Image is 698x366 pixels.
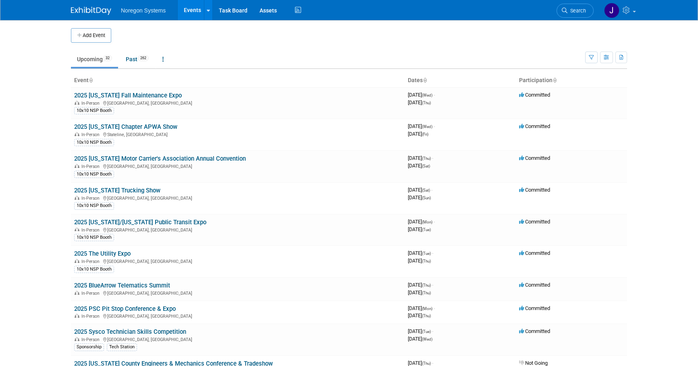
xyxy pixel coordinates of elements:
[422,196,431,200] span: (Sun)
[75,101,79,105] img: In-Person Event
[74,328,186,335] a: 2025 Sysco Technician Skills Competition
[422,306,432,311] span: (Mon)
[81,101,102,106] span: In-Person
[408,289,431,296] span: [DATE]
[422,164,430,168] span: (Sat)
[557,4,594,18] a: Search
[434,219,435,225] span: -
[74,219,206,226] a: 2025 [US_STATE]/[US_STATE] Public Transit Expo
[74,250,131,257] a: 2025 The Utility Expo
[408,250,433,256] span: [DATE]
[422,101,431,105] span: (Thu)
[408,258,431,264] span: [DATE]
[75,164,79,168] img: In-Person Event
[408,92,435,98] span: [DATE]
[604,3,619,18] img: Johana Gil
[75,291,79,295] img: In-Person Event
[408,312,431,318] span: [DATE]
[107,343,137,351] div: Tech Station
[408,219,435,225] span: [DATE]
[519,92,550,98] span: Committed
[432,155,433,161] span: -
[408,187,432,193] span: [DATE]
[408,194,431,201] span: [DATE]
[422,314,431,318] span: (Thu)
[81,227,102,233] span: In-Person
[74,155,246,162] a: 2025 [US_STATE] Motor Carrier's Association Annual Convention
[567,8,586,14] span: Search
[408,163,430,169] span: [DATE]
[519,187,550,193] span: Committed
[422,329,431,334] span: (Tue)
[519,360,548,366] span: Not Going
[405,74,516,87] th: Dates
[81,164,102,169] span: In-Person
[408,282,433,288] span: [DATE]
[74,258,401,264] div: [GEOGRAPHIC_DATA], [GEOGRAPHIC_DATA]
[519,155,550,161] span: Committed
[81,259,102,264] span: In-Person
[75,259,79,263] img: In-Person Event
[74,305,176,312] a: 2025 PSC Pit Stop Conference & Expo
[519,305,550,311] span: Committed
[432,328,433,334] span: -
[74,163,401,169] div: [GEOGRAPHIC_DATA], [GEOGRAPHIC_DATA]
[71,52,118,67] a: Upcoming32
[75,196,79,200] img: In-Person Event
[74,266,114,273] div: 10x10 NSP Booth
[74,99,401,106] div: [GEOGRAPHIC_DATA], [GEOGRAPHIC_DATA]
[81,337,102,342] span: In-Person
[121,7,166,14] span: Noregon Systems
[74,226,401,233] div: [GEOGRAPHIC_DATA], [GEOGRAPHIC_DATA]
[422,93,432,97] span: (Wed)
[422,132,428,136] span: (Fri)
[432,250,433,256] span: -
[74,289,401,296] div: [GEOGRAPHIC_DATA], [GEOGRAPHIC_DATA]
[74,139,114,146] div: 10x10 NSP Booth
[519,328,550,334] span: Committed
[74,282,170,289] a: 2025 BlueArrow Telematics Summit
[71,28,111,43] button: Add Event
[120,52,155,67] a: Past262
[81,291,102,296] span: In-Person
[71,7,111,15] img: ExhibitDay
[75,337,79,341] img: In-Person Event
[519,250,550,256] span: Committed
[422,361,431,366] span: (Thu)
[74,336,401,342] div: [GEOGRAPHIC_DATA], [GEOGRAPHIC_DATA]
[74,343,104,351] div: Sponsorship
[75,227,79,232] img: In-Person Event
[422,188,430,192] span: (Sat)
[74,194,401,201] div: [GEOGRAPHIC_DATA], [GEOGRAPHIC_DATA]
[408,123,435,129] span: [DATE]
[74,131,401,137] div: Stateline, [GEOGRAPHIC_DATA]
[71,74,405,87] th: Event
[89,77,93,83] a: Sort by Event Name
[422,291,431,295] span: (Thu)
[434,123,435,129] span: -
[408,131,428,137] span: [DATE]
[519,282,550,288] span: Committed
[81,132,102,137] span: In-Person
[408,360,433,366] span: [DATE]
[519,123,550,129] span: Committed
[422,337,432,341] span: (Wed)
[103,55,112,61] span: 32
[74,202,114,209] div: 10x10 NSP Booth
[81,196,102,201] span: In-Person
[422,227,431,232] span: (Tue)
[74,312,401,319] div: [GEOGRAPHIC_DATA], [GEOGRAPHIC_DATA]
[422,251,431,256] span: (Tue)
[74,234,114,241] div: 10x10 NSP Booth
[75,132,79,136] img: In-Person Event
[74,171,114,178] div: 10x10 NSP Booth
[74,107,114,114] div: 10x10 NSP Booth
[434,305,435,311] span: -
[516,74,627,87] th: Participation
[432,282,433,288] span: -
[408,155,433,161] span: [DATE]
[138,55,149,61] span: 262
[434,92,435,98] span: -
[423,77,427,83] a: Sort by Start Date
[422,156,431,161] span: (Thu)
